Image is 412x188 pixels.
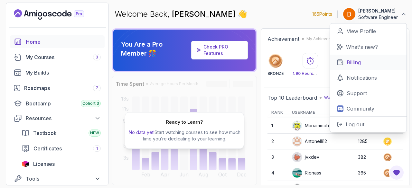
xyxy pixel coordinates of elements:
img: default monster avatar [292,152,302,162]
div: Roadmaps [24,84,101,92]
h2: Achievement [267,35,299,43]
a: home [10,35,105,48]
p: Watched [293,71,328,76]
p: My Achievements [306,36,341,41]
span: Textbook [33,129,57,137]
a: Landing page [14,9,99,20]
img: user profile image [292,168,302,178]
p: Notifications [347,74,377,82]
img: jetbrains icon [22,161,29,167]
a: What's new? [330,39,407,55]
p: Software Engineer [358,14,398,21]
button: Resources [10,112,105,124]
div: Home [26,38,101,46]
a: bootcamp [10,97,105,110]
div: jvxdev [292,152,319,162]
a: textbook [18,127,105,139]
a: Community [330,101,407,116]
div: Resources [26,114,101,122]
p: Billing [347,58,361,66]
a: roadmaps [10,82,105,94]
button: Log out [330,116,407,132]
span: [PERSON_NAME] [172,9,238,19]
span: Certificates [33,145,62,152]
td: 3 [267,149,288,165]
td: 1 [267,118,288,134]
a: Support [330,85,407,101]
button: user profile image[PERSON_NAME]Software Engineer [343,8,407,21]
div: My Courses [25,53,101,61]
img: user profile image [292,137,302,146]
p: Welcome Back, [115,9,247,19]
span: 1 [96,146,98,151]
span: 1.90 Hours [293,71,317,76]
a: Check PRO Features [191,41,248,59]
img: user profile image [343,8,355,20]
p: BRONZE [267,71,284,76]
span: 3 [96,55,98,60]
p: Log out [346,121,364,128]
button: Tools [10,173,105,184]
h2: Top 10 Leaderboard [267,94,317,102]
div: Mariammoh7 [292,121,332,131]
span: 👋 [237,9,248,20]
span: 7 [96,85,98,91]
span: NEW [90,130,99,136]
p: Community [347,105,374,112]
p: What's new? [346,43,378,51]
p: You Are a Pro Member 🎊 [121,40,189,58]
a: certificates [18,142,105,155]
p: Weekly Ranking [324,95,354,100]
img: default monster avatar [292,121,302,130]
div: Antonelli12 [292,136,327,147]
td: 2 [267,134,288,149]
td: 382 [354,149,379,165]
th: Username [288,107,354,118]
button: Open Feedback Button [389,165,404,180]
span: No data yet! [129,130,154,135]
h2: Ready to Learn? [166,119,203,125]
div: Bootcamp [26,100,101,107]
div: Rionass [292,168,321,178]
a: builds [10,66,105,79]
a: Notifications [330,70,407,85]
a: Billing [330,55,407,70]
p: [PERSON_NAME] [358,8,398,14]
p: Start watching courses to see how much time you’re dedicating to your learning. [128,129,241,142]
p: Support [347,89,367,97]
td: 4 [267,165,288,181]
a: licenses [18,157,105,170]
a: Check PRO Features [203,44,228,56]
p: View Profile [347,27,376,35]
a: View Profile [330,23,407,39]
div: My Builds [25,69,101,76]
th: Rank [267,107,288,118]
div: Tools [26,175,101,183]
span: Licenses [33,160,55,168]
td: 365 [354,165,379,181]
td: 1285 [354,134,379,149]
a: courses [10,51,105,64]
p: 165 Points [312,11,332,17]
span: Cohort 3 [82,101,99,106]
